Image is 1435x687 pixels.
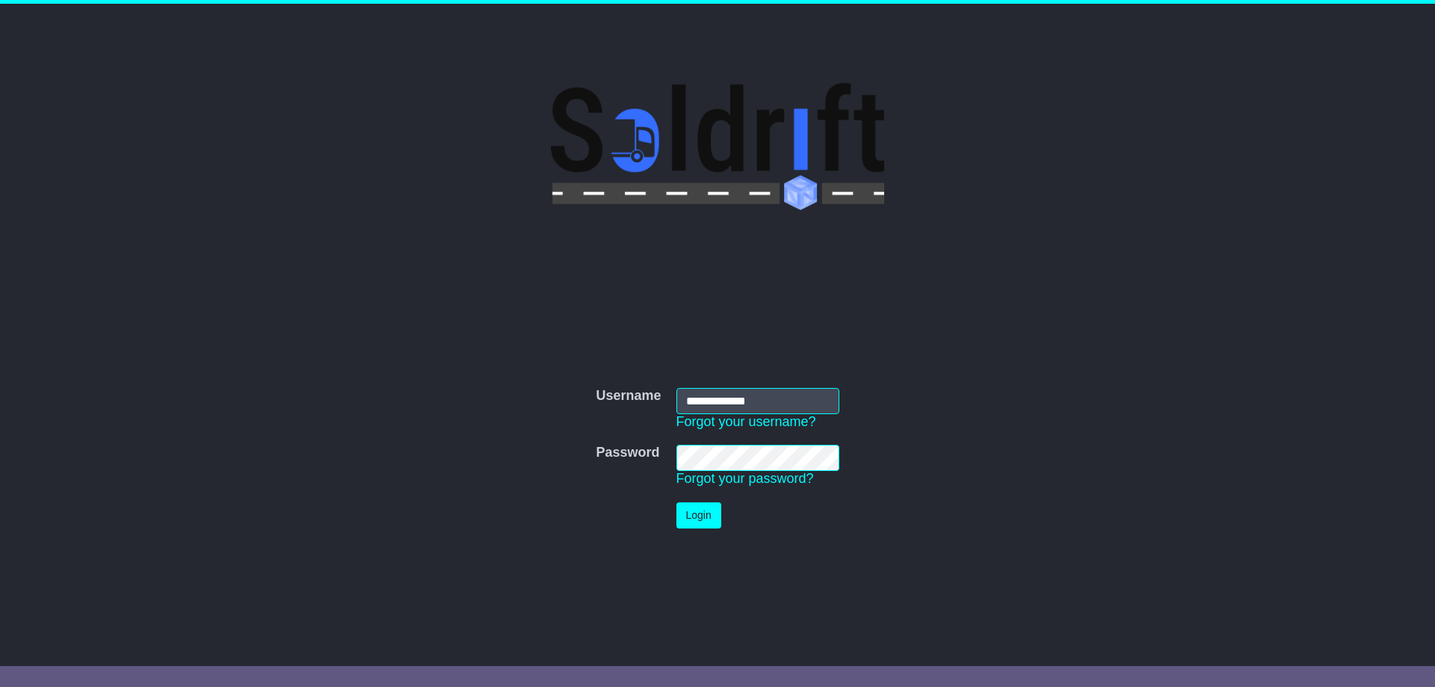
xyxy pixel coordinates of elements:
[676,471,814,486] a: Forgot your password?
[596,445,659,461] label: Password
[551,83,883,210] img: Soldrift Pty Ltd
[676,502,721,529] button: Login
[676,414,816,429] a: Forgot your username?
[596,388,661,404] label: Username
